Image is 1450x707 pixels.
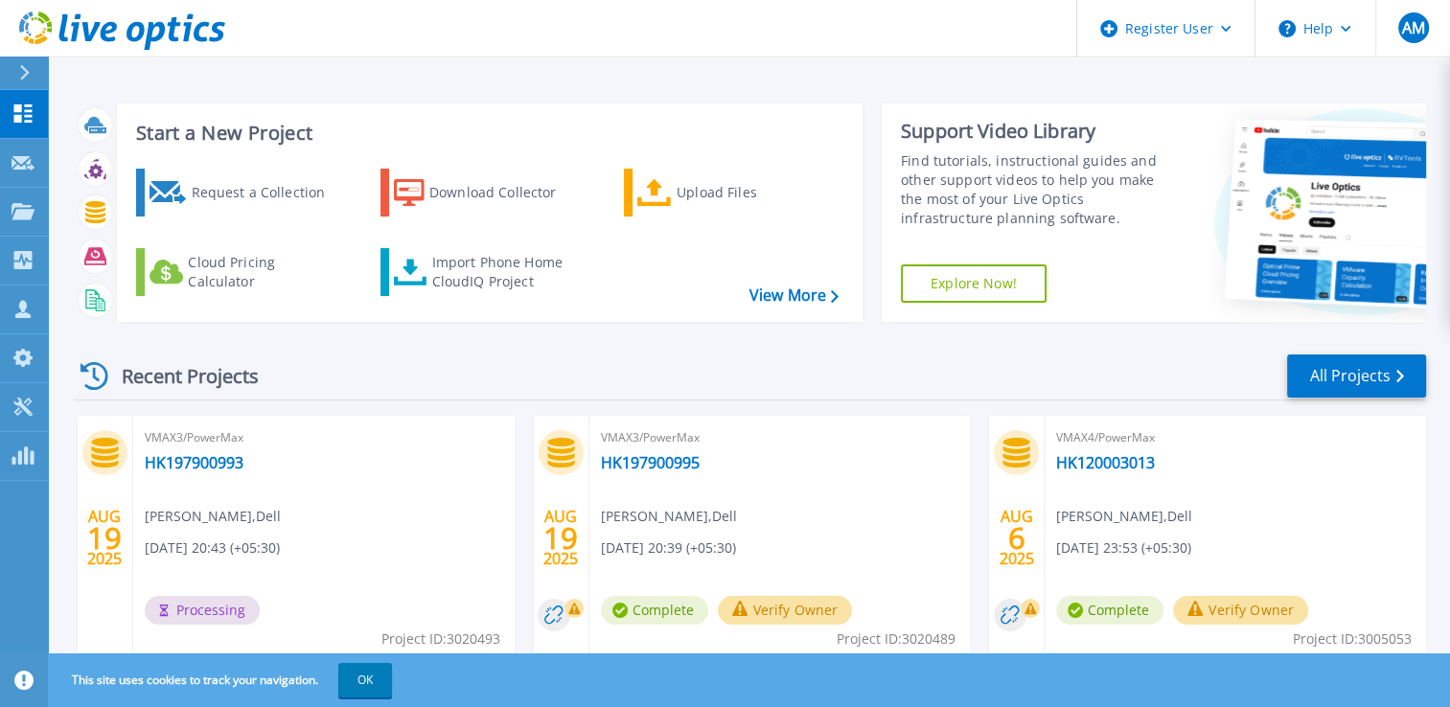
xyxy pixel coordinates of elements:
[999,503,1035,573] div: AUG 2025
[1056,427,1415,448] span: VMAX4/PowerMax
[431,253,581,291] div: Import Phone Home CloudIQ Project
[1056,537,1191,559] span: [DATE] 23:53 (+05:30)
[1056,596,1163,625] span: Complete
[381,628,500,650] span: Project ID: 3020493
[1173,596,1308,625] button: Verify Owner
[601,427,959,448] span: VMAX3/PowerMax
[380,169,594,217] a: Download Collector
[543,530,578,546] span: 19
[136,169,350,217] a: Request a Collection
[87,530,122,546] span: 19
[542,503,579,573] div: AUG 2025
[145,453,243,472] a: HK197900993
[136,123,838,144] h3: Start a New Project
[145,596,260,625] span: Processing
[901,119,1174,144] div: Support Video Library
[1293,628,1412,650] span: Project ID: 3005053
[601,596,708,625] span: Complete
[601,506,737,527] span: [PERSON_NAME] , Dell
[901,264,1047,303] a: Explore Now!
[1056,453,1155,472] a: HK120003013
[145,506,281,527] span: [PERSON_NAME] , Dell
[1008,530,1025,546] span: 6
[601,453,700,472] a: HK197900995
[601,537,736,559] span: [DATE] 20:39 (+05:30)
[145,427,503,448] span: VMAX3/PowerMax
[136,248,350,296] a: Cloud Pricing Calculator
[145,537,280,559] span: [DATE] 20:43 (+05:30)
[338,663,392,697] button: OK
[1287,354,1426,398] a: All Projects
[53,663,392,697] span: This site uses cookies to track your navigation.
[429,173,583,212] div: Download Collector
[901,151,1174,228] div: Find tutorials, instructional guides and other support videos to help you make the most of your L...
[749,286,839,305] a: View More
[718,596,853,625] button: Verify Owner
[191,173,344,212] div: Request a Collection
[86,503,123,573] div: AUG 2025
[677,173,830,212] div: Upload Files
[74,353,285,399] div: Recent Projects
[188,253,341,291] div: Cloud Pricing Calculator
[837,628,955,650] span: Project ID: 3020489
[1056,506,1192,527] span: [PERSON_NAME] , Dell
[624,169,838,217] a: Upload Files
[1401,20,1424,35] span: AM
